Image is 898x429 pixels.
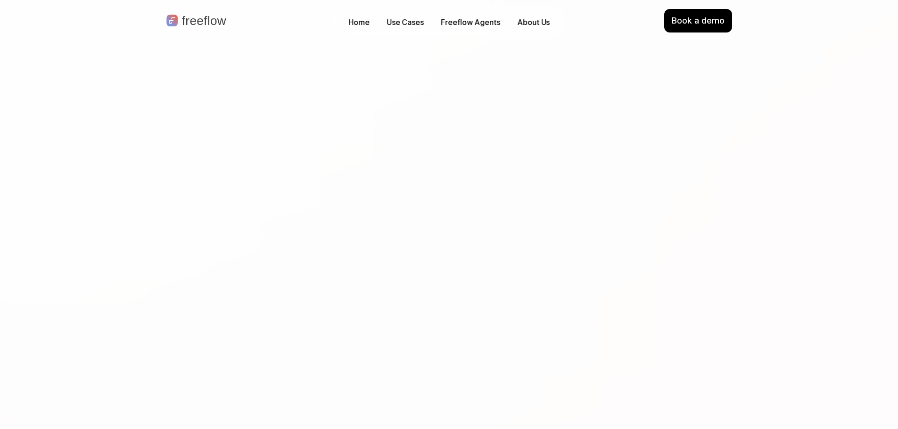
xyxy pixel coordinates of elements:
div: Book a demo [664,9,732,32]
p: freeflow [182,15,226,27]
p: Home [348,17,370,28]
a: Home [344,15,374,30]
p: Book a demo [672,15,724,27]
p: Freeflow Agents [441,17,500,28]
p: About Us [517,17,550,28]
div: Use Cases [387,17,424,28]
a: About Us [512,15,554,30]
a: Freeflow Agents [436,15,505,30]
